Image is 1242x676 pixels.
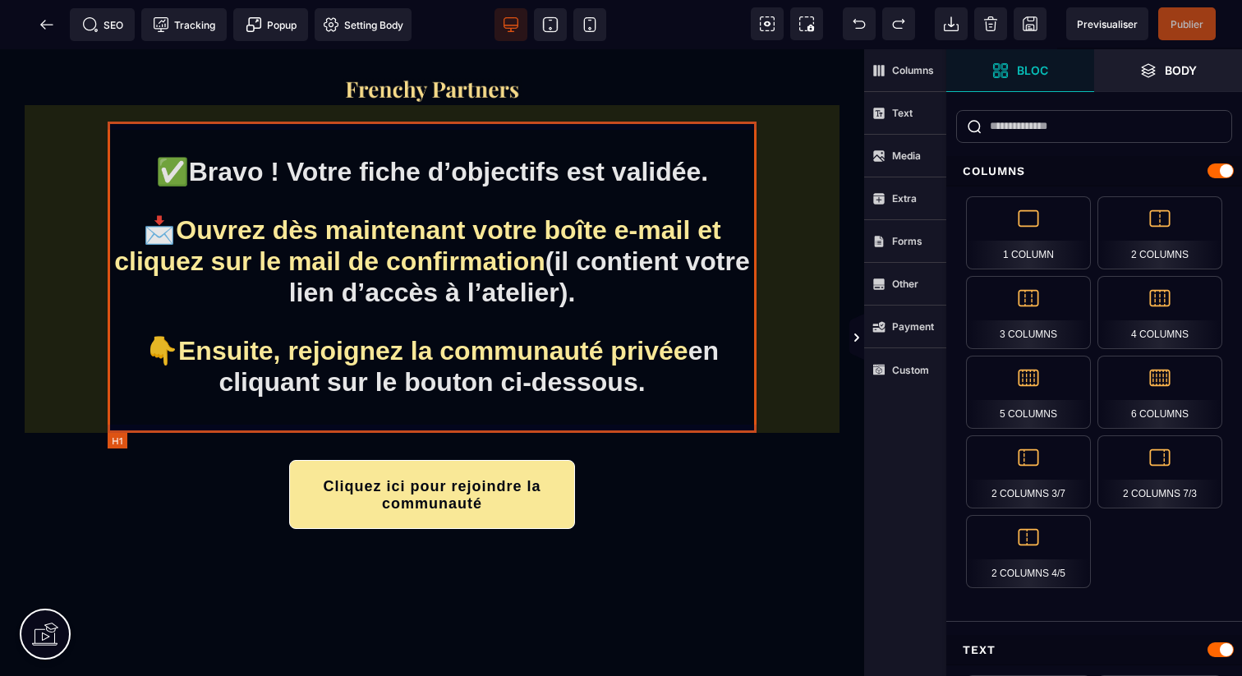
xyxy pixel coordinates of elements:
[892,192,917,205] strong: Extra
[1017,64,1048,76] strong: Bloc
[892,149,921,162] strong: Media
[1097,196,1222,269] div: 2 Columns
[153,16,215,33] span: Tracking
[246,16,297,33] span: Popup
[156,108,189,137] span: ✅
[966,515,1091,588] div: 2 Columns 4/5
[343,29,522,53] img: f2a3730b544469f405c58ab4be6274e8_Capture_d%E2%80%99e%CC%81cran_2025-09-01_a%CC%80_20.57.27.png
[892,364,929,376] strong: Custom
[289,411,574,480] button: Cliquez ici pour rejoindre la communauté
[1097,356,1222,429] div: 6 Columns
[966,356,1091,429] div: 5 Columns
[108,286,756,349] p: 👇 en cliquant sur le bouton ci-dessous.
[1171,18,1203,30] span: Publier
[1097,435,1222,508] div: 2 Columns 7/3
[966,276,1091,349] div: 3 Columns
[143,166,176,195] span: 📩
[892,235,922,247] strong: Forms
[892,278,918,290] strong: Other
[966,196,1091,269] div: 1 Column
[1066,7,1148,40] span: Preview
[751,7,784,40] span: View components
[189,108,708,137] b: Bravo ! Votre fiche d’objectifs est validée.
[1094,49,1242,92] span: Open Layer Manager
[946,156,1242,186] div: Columns
[114,166,749,259] b: (il contient votre lien d’accès à l’atelier).
[892,320,934,333] strong: Payment
[82,16,123,33] span: SEO
[892,64,934,76] strong: Columns
[946,635,1242,665] div: Text
[966,435,1091,508] div: 2 Columns 3/7
[892,107,913,119] strong: Text
[946,49,1094,92] span: Open Blocks
[790,7,823,40] span: Screenshot
[1165,64,1197,76] strong: Body
[323,16,403,33] span: Setting Body
[1077,18,1138,30] span: Previsualiser
[1097,276,1222,349] div: 4 Columns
